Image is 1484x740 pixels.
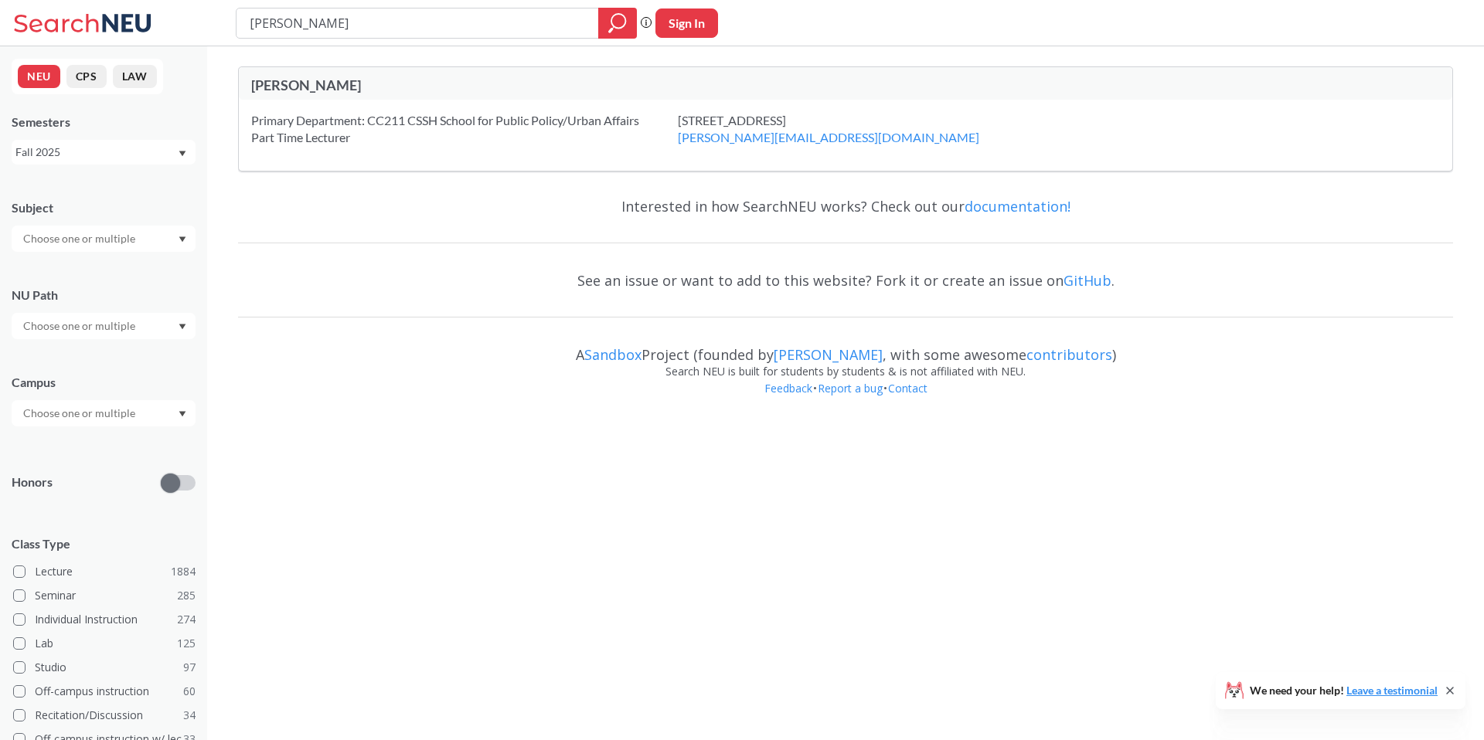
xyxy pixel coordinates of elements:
[655,8,718,38] button: Sign In
[183,683,196,700] span: 60
[18,65,60,88] button: NEU
[608,12,627,34] svg: magnifying glass
[584,345,642,364] a: Sandbox
[764,381,813,395] a: Feedback
[774,345,883,364] a: [PERSON_NAME]
[1064,271,1111,290] a: GitHub
[177,611,196,628] span: 274
[12,287,196,304] div: NU Path
[13,633,196,653] label: Lab
[183,659,196,676] span: 97
[248,10,587,36] input: Class, professor, course number, "phrase"
[171,563,196,580] span: 1884
[13,609,196,630] label: Individual Instruction
[251,112,678,146] div: Primary Department: CC211 CSSH School for Public Policy/Urban Affairs Part Time Lecturer
[13,562,196,582] label: Lecture
[251,76,846,93] div: [PERSON_NAME]
[598,8,637,39] div: magnifying glass
[15,229,145,248] input: Choose one or multiple
[678,112,1018,146] div: [STREET_ADDRESS]
[177,635,196,652] span: 125
[238,258,1453,303] div: See an issue or want to add to this website? Fork it or create an issue on .
[12,313,196,339] div: Dropdown arrow
[887,381,928,395] a: Contact
[179,236,186,243] svg: Dropdown arrow
[12,114,196,131] div: Semesters
[238,380,1453,420] div: • •
[179,151,186,157] svg: Dropdown arrow
[179,324,186,330] svg: Dropdown arrow
[817,381,883,395] a: Report a bug
[678,130,979,144] a: [PERSON_NAME][EMAIL_ADDRESS][DOMAIN_NAME]
[15,404,145,423] input: Choose one or multiple
[13,705,196,725] label: Recitation/Discussion
[12,535,196,552] span: Class Type
[15,144,177,161] div: Fall 2025
[66,65,107,88] button: CPS
[13,586,196,606] label: Seminar
[113,65,157,88] button: LAW
[12,474,53,491] p: Honors
[238,184,1453,229] div: Interested in how SearchNEU works? Check out our
[183,707,196,724] span: 34
[12,199,196,216] div: Subject
[238,332,1453,363] div: A Project (founded by , with some awesome )
[1026,345,1112,364] a: contributors
[12,226,196,252] div: Dropdown arrow
[1250,685,1438,696] span: We need your help!
[12,400,196,426] div: Dropdown arrow
[13,681,196,701] label: Off-campus instruction
[238,363,1453,380] div: Search NEU is built for students by students & is not affiliated with NEU.
[179,411,186,417] svg: Dropdown arrow
[177,587,196,604] span: 285
[15,317,145,335] input: Choose one or multiple
[12,140,196,165] div: Fall 2025Dropdown arrow
[965,197,1070,216] a: documentation!
[13,657,196,677] label: Studio
[1346,684,1438,697] a: Leave a testimonial
[12,374,196,391] div: Campus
